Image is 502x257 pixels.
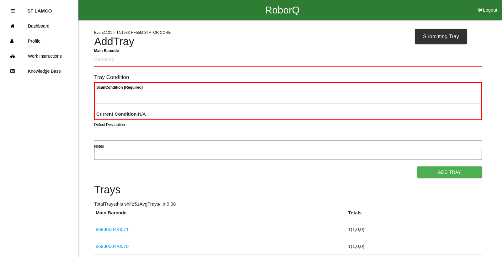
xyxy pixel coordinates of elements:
a: Profile [0,34,78,49]
td: 1 ( 1 , 0 , 0 ) [347,238,482,255]
h4: Trays [94,184,482,196]
span: : N/A [96,111,146,117]
th: Totals [347,209,482,221]
label: Notes [94,144,104,149]
div: Close [11,3,15,18]
a: Work Instructions [0,49,78,64]
b: Scan Condition (Required) [96,85,143,90]
button: Add Tray [417,166,482,178]
b: Current Condition [96,111,136,117]
a: Knowledge Base [0,64,78,79]
th: Main Barcode [94,209,347,221]
a: Dashboard [0,18,78,34]
a: 86930504-0071 [96,227,129,232]
p: SF LAMCO [27,3,52,13]
b: Main Barcode [94,48,119,53]
input: Required [94,52,482,67]
h6: Tray Condition [94,74,482,80]
h4: Add Tray [94,36,482,48]
p: Total Trays this shift: 51 Avg Trays /Hr: 9.38 [94,201,482,208]
td: 1 ( 1 , 0 , 0 ) [347,221,482,238]
span: Event 1121 > TN1933 HF55M STATOR CORE [94,30,171,35]
label: Defect Description [94,122,125,128]
div: Submitting Tray [415,29,467,44]
a: 86930504-0070 [96,244,129,249]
